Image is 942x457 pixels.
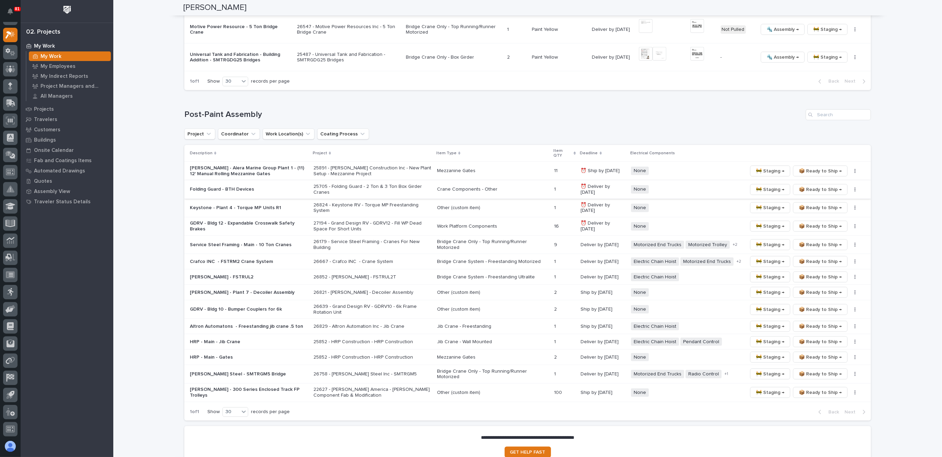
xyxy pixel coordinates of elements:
[297,24,401,36] p: 26547 - Motive Power Resources Inc - 5 Ton Bridge Crane
[184,365,871,384] tr: [PERSON_NAME] Steel - SMTRGM5 Bridge26758 - [PERSON_NAME] Steel Inc - SMTRGM5Bridge Crane Only - ...
[631,185,649,194] span: None
[26,81,113,91] a: Project Managers and Engineers
[581,324,626,329] p: Ship by [DATE]
[184,254,871,269] tr: Crafco INC - FSTRM2 Crane System26667 - Crafco INC - Crane SystemBridge Crane System - Freestandi...
[184,334,871,350] tr: HRP - Main - Jib Crane25852 - HRP Construction - HRP ConstructionJib Crane - Wall Mounted11 Deliv...
[437,369,549,380] p: Bridge Crane Only - Top Running/Runner Motorized
[437,290,549,296] p: Other (custom item)
[750,336,790,347] button: 🚧 Staging →
[34,137,56,143] p: Buildings
[34,158,92,164] p: Fab and Coatings Items
[824,409,839,415] span: Back
[507,25,510,33] p: 1
[750,304,790,315] button: 🚧 Staging →
[406,55,502,60] p: Bridge Crane Only - Box Girder
[630,149,675,157] p: Electrical Components
[184,269,871,285] tr: [PERSON_NAME] - FSTRUL226852 - [PERSON_NAME] - FSTRUL2TBridge Crane System - Freestanding Ultrali...
[799,322,842,330] span: 📦 Ready to Ship →
[26,28,60,36] div: 02. Projects
[437,354,549,360] p: Mezzanine Gates
[41,83,108,89] p: Project Managers and Engineers
[799,222,842,230] span: 📦 Ready to Ship →
[406,24,502,36] p: Bridge Crane Only - Top Running/Runner Motorized
[532,27,587,33] p: Paint Yellow
[750,202,790,213] button: 🚧 Staging →
[190,149,212,157] p: Description
[21,124,113,135] a: Customers
[21,41,113,51] a: My Work
[756,388,784,397] span: 🚧 Staging →
[190,354,308,360] p: HRP - Main - Gates
[21,114,113,124] a: Travelers
[437,187,549,192] p: Crane Components - Other
[207,79,220,84] p: Show
[190,52,291,63] p: Universal Tank and Fabrication - Building Addition - SMTRGDG25 Bridges
[190,290,308,296] p: [PERSON_NAME] - Plant 7 - Decoiler Assembly
[793,272,848,282] button: 📦 Ready to Ship →
[793,387,848,398] button: 📦 Ready to Ship →
[631,370,684,378] span: Motorized End Trucks
[581,202,626,214] p: ⏰ Deliver by [DATE]
[3,4,18,19] button: Notifications
[184,350,871,365] tr: HRP - Main - Gates25852 - HRP Construction - HRP ConstructionMezzanine Gates22 Deliver by [DATE]N...
[750,272,790,282] button: 🚧 Staging →
[793,287,848,298] button: 📦 Ready to Ship →
[21,104,113,114] a: Projects
[631,257,679,266] span: Electric Chain Hoist
[845,409,860,415] span: Next
[581,168,626,174] p: ⏰ Ship by [DATE]
[437,306,549,312] p: Other (custom item)
[806,109,871,120] input: Search
[554,322,557,329] p: 1
[184,3,247,13] h2: [PERSON_NAME]
[313,165,432,177] p: 25891 - [PERSON_NAME] Construction Inc - New Plant Setup - Mezzanine Project
[554,288,558,296] p: 2
[21,166,113,176] a: Automated Drawings
[799,353,842,361] span: 📦 Ready to Ship →
[532,55,587,60] p: Paint Yellow
[21,155,113,166] a: Fab and Coatings Items
[313,354,432,360] p: 25852 - HRP Construction - HRP Construction
[184,110,803,120] h1: Post-Paint Assembly
[793,239,848,250] button: 📦 Ready to Ship →
[680,338,722,346] span: Pendant Control
[313,202,432,214] p: 26824 - Keystone RV - Torque MP Freestanding System
[756,241,784,249] span: 🚧 Staging →
[317,129,369,140] button: Coating Process
[799,288,842,297] span: 📦 Ready to Ship →
[184,199,871,217] tr: Keystone - Plant 4 - Torque MP Units R126824 - Keystone RV - Torque MP Freestanding SystemOther (...
[721,25,746,34] div: Not Pulled
[581,306,626,312] p: Ship by [DATE]
[554,388,563,396] p: 100
[34,43,55,49] p: My Work
[34,106,54,112] p: Projects
[190,387,308,398] p: [PERSON_NAME] - 300 Series Enclosed Track FP Trolleys
[807,52,848,63] button: 🚧 Staging →
[631,322,679,331] span: Electric Chain Hoist
[21,135,113,145] a: Buildings
[41,63,76,70] p: My Employees
[724,372,728,376] span: + 1
[437,239,549,251] p: Bridge Crane Only - Top Running/Runner Motorized
[554,338,557,345] p: 1
[184,217,871,236] tr: GDRV - Bldg 12 - Expandable Crosswalk Safety Brakes27194 - Grand Design RV - GDRV12 - Fill WP Dea...
[793,202,848,213] button: 📦 Ready to Ship →
[799,370,842,378] span: 📦 Ready to Ship →
[736,260,741,264] span: + 2
[190,187,308,192] p: Folding Guard - BTH Devices
[631,241,684,249] span: Motorized End Trucks
[756,222,784,230] span: 🚧 Staging →
[437,205,549,211] p: Other (custom item)
[313,324,432,329] p: 26829 - Altron Automation Inc - Jib Crane
[767,25,799,34] span: 🔩 Assembly →
[631,305,649,314] span: None
[793,304,848,315] button: 📦 Ready to Ship →
[756,204,784,212] span: 🚧 Staging →
[184,180,871,199] tr: Folding Guard - BTH Devices25705 - Folding Guard - 2 Ton & 3 Ton Box Girder CranesCrane Component...
[437,274,549,280] p: Bridge Crane System - Freestanding Ultralite
[750,387,790,398] button: 🚧 Staging →
[756,370,784,378] span: 🚧 Staging →
[767,53,799,61] span: 🔩 Assembly →
[761,24,805,35] button: 🔩 Assembly →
